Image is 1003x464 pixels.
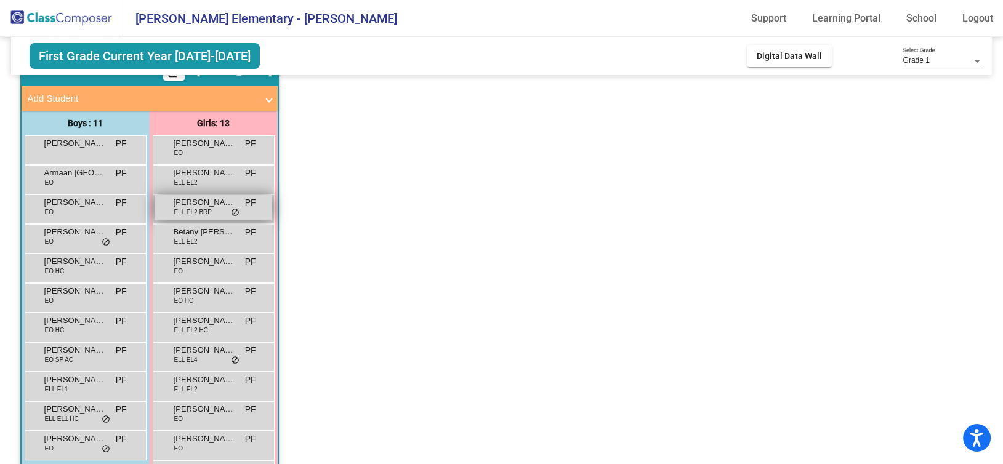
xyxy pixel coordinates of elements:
span: EO [45,444,54,453]
span: EO HC [45,326,65,335]
span: PF [116,137,127,150]
span: PF [245,196,256,209]
span: PF [245,137,256,150]
span: [PERSON_NAME] [174,403,235,415]
span: [PERSON_NAME] [44,255,106,268]
span: PF [245,226,256,239]
span: [PERSON_NAME] [44,285,106,297]
span: [PERSON_NAME] [44,344,106,356]
span: PF [116,255,127,268]
span: Digital Data Wall [757,51,822,61]
span: Grade 1 [903,56,929,65]
div: Boys : 11 [22,111,150,135]
span: EO [45,207,54,217]
span: ELL EL2 [174,178,198,187]
span: EO [174,148,183,158]
span: Betany [PERSON_NAME] [174,226,235,238]
span: EO [45,178,54,187]
span: [PERSON_NAME] [44,314,106,327]
span: [PERSON_NAME]-[PERSON_NAME] [174,285,235,297]
span: PF [245,285,256,298]
span: [PERSON_NAME] [44,403,106,415]
a: Logout [953,9,1003,28]
span: EO HC [174,296,194,305]
a: Support [741,9,796,28]
span: [PERSON_NAME] [174,167,235,179]
span: ELL EL4 [174,355,198,364]
span: EO SP AC [45,355,74,364]
span: do_not_disturb_alt [231,208,240,218]
button: Digital Data Wall [747,45,832,67]
span: PF [245,374,256,386]
mat-expansion-panel-header: Add Student [22,86,278,111]
span: [PERSON_NAME] [174,433,235,445]
span: [PERSON_NAME] [44,433,106,445]
span: PF [245,344,256,357]
span: [PERSON_NAME] Maylani [PERSON_NAME] [174,137,235,150]
span: PF [116,374,127,386]
span: [PERSON_NAME] [174,314,235,327]
span: ELL EL1 HC [45,414,79,423]
span: EO [174,266,183,276]
span: PF [116,344,127,357]
span: [PERSON_NAME] [44,196,106,209]
span: [PERSON_NAME] [174,374,235,386]
div: Girls: 13 [150,111,278,135]
span: EO [45,296,54,305]
span: EO [174,414,183,423]
span: PF [245,403,256,416]
span: PF [245,167,256,180]
span: do_not_disturb_alt [231,356,240,366]
span: ELL EL2 HC [174,326,208,335]
span: PF [116,433,127,446]
span: EO HC [45,266,65,276]
span: PF [116,226,127,239]
span: [PERSON_NAME] Elementary - [PERSON_NAME] [123,9,397,28]
span: do_not_disturb_alt [102,415,110,425]
span: [PERSON_NAME] [174,196,235,209]
span: PF [245,255,256,268]
span: [PERSON_NAME] [174,255,235,268]
span: PF [116,314,127,327]
a: Learning Portal [802,9,890,28]
a: School [896,9,946,28]
span: [PERSON_NAME] [44,226,106,238]
span: Armaan [GEOGRAPHIC_DATA] [44,167,106,179]
span: ELL EL2 BRP [174,207,212,217]
span: EO [45,237,54,246]
mat-panel-title: Add Student [28,92,257,106]
span: ELL EL2 [174,385,198,394]
span: do_not_disturb_alt [102,444,110,454]
span: ELL EL1 [45,385,68,394]
button: Print Students Details [163,62,185,81]
span: [PERSON_NAME] [44,137,106,150]
span: [PERSON_NAME] [44,374,106,386]
span: PF [116,285,127,298]
span: PF [116,167,127,180]
span: ELL EL2 [174,237,198,246]
span: PF [245,433,256,446]
span: PF [245,314,256,327]
span: [PERSON_NAME] [PERSON_NAME] [174,344,235,356]
span: do_not_disturb_alt [102,238,110,247]
span: PF [116,403,127,416]
span: PF [116,196,127,209]
span: EO [174,444,183,453]
span: First Grade Current Year [DATE]-[DATE] [30,43,260,69]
